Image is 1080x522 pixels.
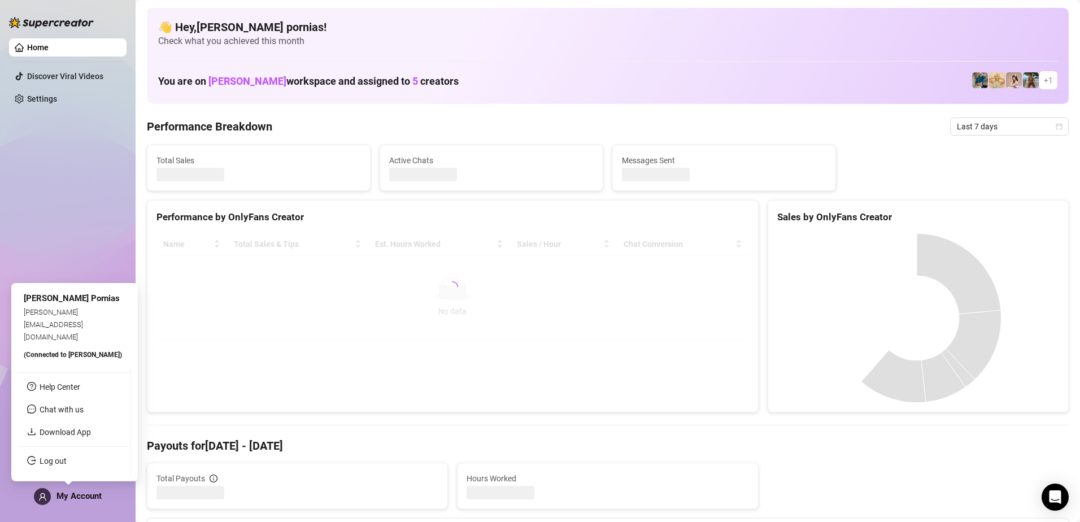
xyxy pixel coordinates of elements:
span: [PERSON_NAME] Pornias [24,293,120,303]
a: Discover Viral Videos [27,72,103,81]
a: Settings [27,94,57,103]
img: Eavnc [972,72,988,88]
span: Chat with us [40,405,84,414]
span: Hours Worked [467,472,748,485]
span: calendar [1056,123,1062,130]
h1: You are on workspace and assigned to creators [158,75,459,88]
img: Actually.Maria [989,72,1005,88]
img: Libby [1023,72,1039,88]
h4: 👋 Hey, [PERSON_NAME] pornias ! [158,19,1057,35]
div: Performance by OnlyFans Creator [156,210,749,225]
span: Active Chats [389,154,594,167]
img: anaxmei [1006,72,1022,88]
span: loading [447,281,458,293]
span: message [27,404,36,414]
a: Home [27,43,49,52]
span: Total Payouts [156,472,205,485]
span: user [38,493,47,501]
div: Sales by OnlyFans Creator [777,210,1059,225]
span: info-circle [210,475,217,482]
span: (Connected to [PERSON_NAME] ) [24,351,122,359]
a: Download App [40,428,91,437]
span: Check what you achieved this month [158,35,1057,47]
h4: Performance Breakdown [147,119,272,134]
h4: Payouts for [DATE] - [DATE] [147,438,1069,454]
li: Log out [18,452,130,470]
span: My Account [56,491,102,501]
a: Log out [40,456,67,466]
a: Help Center [40,382,80,391]
span: [PERSON_NAME][EMAIL_ADDRESS][DOMAIN_NAME] [24,308,83,342]
span: + 1 [1044,74,1053,86]
div: Open Intercom Messenger [1042,484,1069,511]
span: Messages Sent [622,154,826,167]
span: Total Sales [156,154,361,167]
img: logo-BBDzfeDw.svg [9,17,94,28]
span: 5 [412,75,418,87]
span: Last 7 days [957,118,1062,135]
span: [PERSON_NAME] [208,75,286,87]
